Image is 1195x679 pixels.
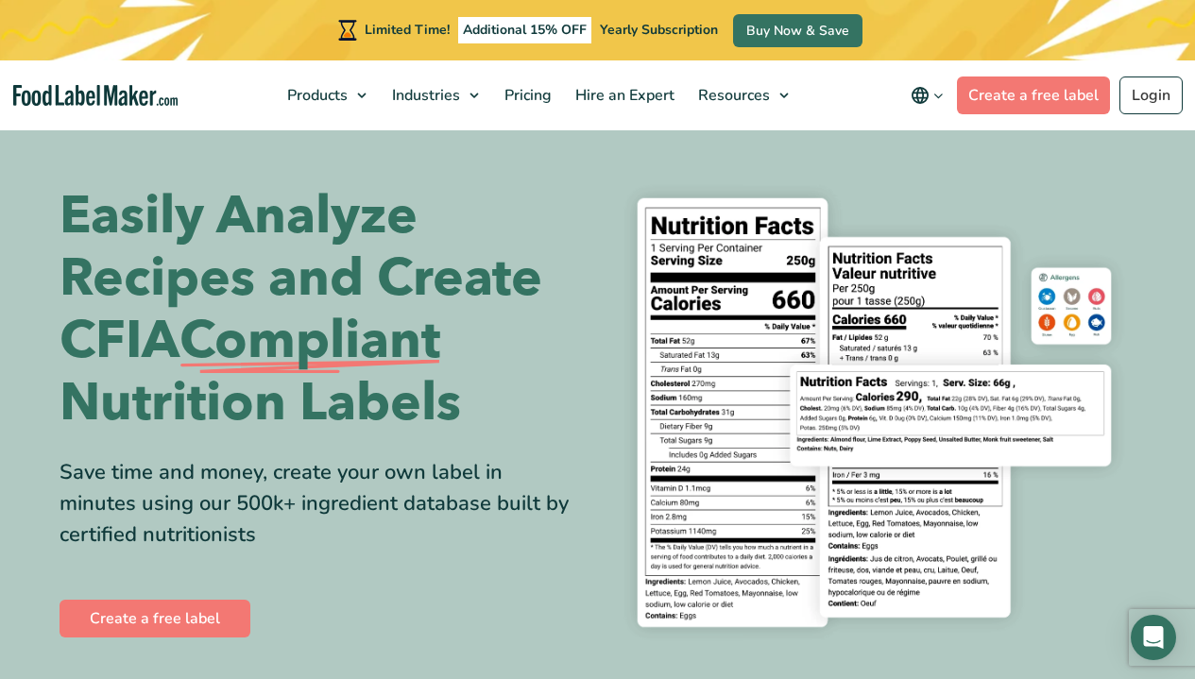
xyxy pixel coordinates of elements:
a: Industries [381,60,488,130]
span: Pricing [499,85,554,106]
a: Products [276,60,376,130]
a: Login [1119,76,1183,114]
h1: Easily Analyze Recipes and Create CFIA Nutrition Labels [60,185,584,434]
a: Resources [687,60,798,130]
a: Create a free label [60,600,250,637]
span: Resources [692,85,772,106]
a: Hire an Expert [564,60,682,130]
span: Products [282,85,350,106]
div: Save time and money, create your own label in minutes using our 500k+ ingredient database built b... [60,457,584,551]
span: Compliant [179,310,440,372]
div: Open Intercom Messenger [1131,615,1176,660]
a: Pricing [493,60,559,130]
a: Create a free label [957,76,1110,114]
span: Additional 15% OFF [458,17,591,43]
span: Hire an Expert [570,85,676,106]
span: Industries [386,85,462,106]
span: Yearly Subscription [600,21,718,39]
a: Buy Now & Save [733,14,862,47]
span: Limited Time! [365,21,450,39]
